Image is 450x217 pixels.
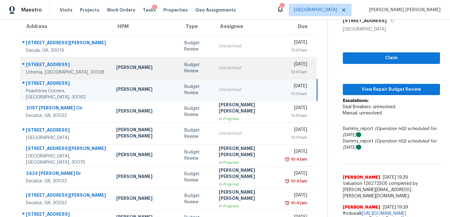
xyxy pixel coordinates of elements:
[26,178,106,184] div: Decatur, GA, 30032
[26,47,106,54] div: Dacula, GA, 30019
[20,18,111,35] th: Address
[383,175,408,180] span: [DATE] 19:39
[184,127,209,140] div: Budget Review
[219,130,277,137] div: Unclaimed
[287,83,307,91] div: [DATE]
[116,108,174,116] div: [PERSON_NAME]
[116,173,174,181] div: [PERSON_NAME]
[343,174,380,181] span: [PERSON_NAME]
[343,210,440,217] span: #odswalk
[348,54,435,62] span: Claim
[219,116,277,122] div: In Progress
[26,200,106,206] div: Decatur, GA, 30032
[184,84,209,96] div: Budget Review
[383,205,408,210] span: [DATE] 19:39
[26,40,106,47] div: [STREET_ADDRESS][PERSON_NAME]
[26,127,106,135] div: [STREET_ADDRESS]
[184,171,209,183] div: Budget Review
[367,7,441,13] span: [PERSON_NAME] [PERSON_NAME]
[116,86,174,94] div: [PERSON_NAME]
[287,113,307,119] div: 12:00am
[26,170,106,178] div: 2424 [PERSON_NAME] Dr
[290,178,307,184] div: 10:42am
[219,203,277,209] div: In Progress
[116,127,174,141] div: [PERSON_NAME] [PERSON_NAME]
[287,127,307,134] div: [DATE]
[343,84,440,95] button: View Repair Budget Review
[152,5,157,11] div: 5
[343,26,440,32] div: [GEOGRAPHIC_DATA]
[287,192,307,200] div: [DATE]
[184,40,209,52] div: Budget Review
[80,7,99,13] span: Projects
[348,86,435,94] span: View Repair Budget Review
[26,105,106,113] div: 2057 [PERSON_NAME] Cir
[26,192,106,200] div: [STREET_ADDRESS][PERSON_NAME]
[21,7,42,13] span: Maestro
[287,47,307,53] div: 12:00am
[375,139,406,143] i: (Opendoor HQ)
[214,18,282,35] th: Assignee
[219,43,277,49] div: Unclaimed
[184,149,209,162] div: Budget Review
[26,145,106,153] div: [STREET_ADDRESS][PERSON_NAME]
[343,204,380,210] span: [PERSON_NAME]
[343,99,368,103] b: Escalations:
[219,102,277,116] div: [PERSON_NAME] [PERSON_NAME]
[285,200,290,206] img: Overdue Alarm Icon
[219,189,277,203] div: [PERSON_NAME] [PERSON_NAME]
[287,134,307,141] div: 12:00am
[219,159,277,166] div: In Progress
[163,7,188,13] span: Properties
[26,135,106,141] div: [GEOGRAPHIC_DATA]
[287,91,307,97] div: 12:00am
[219,65,277,71] div: Unclaimed
[343,126,440,138] div: Dummy_report
[111,18,179,35] th: HPM
[26,113,106,119] div: Decatur, GA, 30032
[287,170,307,178] div: [DATE]
[343,127,437,137] i: scheduled for: [DATE]
[219,87,277,93] div: Unclaimed
[375,127,406,131] i: (Opendoor HQ)
[343,181,440,199] span: Valuation 126272505 completed by [PERSON_NAME][EMAIL_ADDRESS][PERSON_NAME][DOMAIN_NAME]:
[280,4,284,10] div: 100
[219,145,277,159] div: [PERSON_NAME] [PERSON_NAME]
[116,195,174,203] div: [PERSON_NAME]
[195,7,236,13] span: Geo Assignments
[362,211,406,216] a: [URL][DOMAIN_NAME]
[287,39,307,47] div: [DATE]
[287,105,307,113] div: [DATE]
[343,139,437,150] i: scheduled for: [DATE]
[343,138,440,151] div: Dummy_report
[107,7,135,13] span: Work Orders
[285,178,290,184] img: Overdue Alarm Icon
[287,69,307,75] div: 12:00am
[343,105,395,109] span: Deal Breakers: unresolved
[290,156,307,162] div: 10:42am
[343,111,382,115] span: Manual: unresolved
[343,17,387,24] h5: [STREET_ADDRESS]
[285,156,290,162] img: Overdue Alarm Icon
[26,61,106,69] div: [STREET_ADDRESS]
[219,167,277,181] div: [PERSON_NAME] [PERSON_NAME]
[116,64,174,72] div: [PERSON_NAME]
[287,148,307,156] div: [DATE]
[219,181,277,187] div: In Progress
[26,88,106,100] div: Peachtree Corners, [GEOGRAPHIC_DATA], 30092
[26,69,106,75] div: Lithonia, [GEOGRAPHIC_DATA], 30038
[26,153,106,166] div: [GEOGRAPHIC_DATA], [GEOGRAPHIC_DATA], 30075
[184,62,209,74] div: Budget Review
[387,15,395,26] button: Copy Address
[184,193,209,205] div: Budget Review
[294,7,337,13] span: [GEOGRAPHIC_DATA]
[282,18,317,35] th: Due
[290,200,307,206] div: 10:42am
[143,8,156,12] span: Tasks
[184,105,209,118] div: Budget Review
[179,18,214,35] th: Type
[26,80,106,88] div: [STREET_ADDRESS]
[116,152,174,159] div: [PERSON_NAME]
[60,7,72,13] span: Visits
[343,52,440,64] button: Claim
